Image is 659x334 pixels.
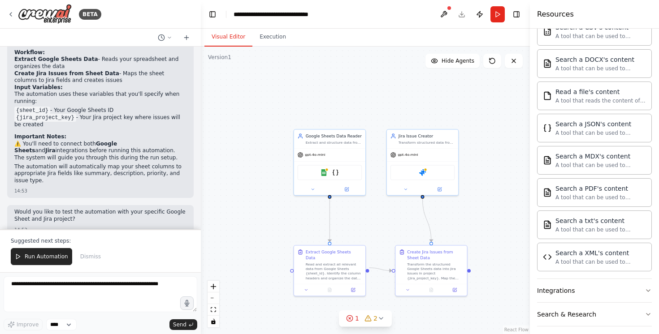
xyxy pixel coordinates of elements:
[317,287,342,294] button: No output available
[369,265,391,274] g: Edge from 278bf5e0-1641-443e-803c-7a86379d7c2f to eba88ed5-2b37-4f9a-b648-d218cad24f94
[537,279,652,302] button: Integrations
[306,140,362,145] div: Extract and structure data from Google Sheets {sheet_id} to prepare it for Jira issue creation
[399,140,455,145] div: Transform structured data from Google Sheets into Jira issues in project {jira_project_key} with ...
[208,54,231,61] div: Version 1
[14,56,98,62] strong: Extract Google Sheets Data
[555,87,646,96] div: Read a file's content
[555,258,646,265] div: A tool that can be used to semantic search a query from a XML's content.
[543,188,552,197] img: PDFSearchTool
[293,245,366,296] div: Extract Google Sheets DataRead and extract all relevant data from Google Sheets {sheet_id}. Ident...
[321,169,328,176] img: Google Sheets
[306,249,362,261] div: Extract Google Sheets Data
[555,152,646,161] div: Search a MDX's content
[14,49,45,56] strong: Workflow:
[14,70,186,84] li: - Maps the sheet columns to Jira fields and creates issues
[14,107,50,115] code: {sheet_id}
[14,114,186,128] li: - Your Jira project key where issues will be created
[14,114,76,122] code: {jira_project_key}
[45,147,56,154] strong: Jira
[537,13,652,278] div: File & Document
[179,32,194,43] button: Start a new chat
[543,156,552,165] img: MDXSearchTool
[339,310,392,327] button: 12
[537,286,575,295] div: Integrations
[543,59,552,68] img: DOCXSearchTool
[206,8,219,21] button: Hide left sidebar
[14,91,186,105] p: The automation uses these variables that you'll specify when running:
[173,321,186,328] span: Send
[80,253,101,260] span: Dismiss
[407,249,464,261] div: Create Jira Issues from Sheet Data
[11,248,72,265] button: Run Automation
[154,32,176,43] button: Switch to previous chat
[555,162,646,169] div: A tool that can be used to semantic search a query from a MDX's content.
[14,227,186,233] div: 14:53
[14,84,63,90] strong: Input Variables:
[537,303,652,326] button: Search & Research
[419,169,426,176] img: Jira
[425,54,480,68] button: Hide Agents
[504,327,529,332] a: React Flow attribution
[293,129,366,196] div: Google Sheets Data ReaderExtract and structure data from Google Sheets {sheet_id} to prepare it f...
[355,314,359,323] span: 1
[543,220,552,229] img: TXTSearchTool
[327,199,333,242] g: Edge from b8f6aef2-e141-472c-858f-137d4d6baf6f to 278bf5e0-1641-443e-803c-7a86379d7c2f
[14,107,186,114] li: - Your Google Sheets ID
[208,281,219,327] div: React Flow controls
[306,262,362,280] div: Read and extract all relevant data from Google Sheets {sheet_id}. Identify the column headers and...
[18,4,72,24] img: Logo
[555,33,646,40] div: A tool that can be used to semantic search a query from a CSV's content.
[395,245,468,296] div: Create Jira Issues from Sheet DataTransform the structured Google Sheets data into Jira issues in...
[14,56,186,70] li: - Reads your spreadsheet and organizes the data
[555,129,646,137] div: A tool that can be used to semantic search a query from a JSON's content.
[305,153,325,157] span: gpt-4o-mini
[330,186,363,193] button: Open in side panel
[386,129,459,196] div: Jira Issue CreatorTransform structured data from Google Sheets into Jira issues in project {jira_...
[14,141,186,162] p: ⚠️ You'll need to connect both and integrations before running this automation. The system will g...
[419,287,444,294] button: No output available
[555,216,646,225] div: Search a txt's content
[11,237,190,244] p: Suggested next steps:
[208,292,219,304] button: zoom out
[555,184,646,193] div: Search a PDF's content
[14,188,186,194] div: 14:53
[76,248,105,265] button: Dismiss
[169,319,197,330] button: Send
[510,8,523,21] button: Hide right sidebar
[208,316,219,327] button: toggle interactivity
[373,314,377,323] span: 2
[543,124,552,133] img: JSONSearchTool
[332,169,339,176] img: JSONSearchTool
[252,28,293,47] button: Execution
[398,153,418,157] span: gpt-4o-mini
[420,199,434,242] g: Edge from b374f7c1-09a8-4314-87d4-3aca54b753c5 to eba88ed5-2b37-4f9a-b648-d218cad24f94
[537,310,596,319] div: Search & Research
[14,70,119,77] strong: Create Jira Issues from Sheet Data
[555,97,646,104] div: A tool that reads the content of a file. To use this tool, provide a 'file_path' parameter with t...
[17,321,39,328] span: Improve
[543,253,552,261] img: XMLSearchTool
[555,248,646,257] div: Search a XML's content
[208,304,219,316] button: fit view
[14,163,186,184] p: The automation will automatically map your sheet columns to appropriate Jira fields like summary,...
[180,296,194,310] button: Click to speak your automation idea
[14,141,117,154] strong: Google Sheets
[543,91,552,100] img: FileReadTool
[555,55,646,64] div: Search a DOCX's content
[555,65,646,72] div: A tool that can be used to semantic search a query from a DOCX's content.
[14,133,66,140] strong: Important Notes:
[407,262,464,280] div: Transform the structured Google Sheets data into Jira issues in project {jira_project_key}. Map t...
[208,281,219,292] button: zoom in
[555,194,646,201] div: A tool that can be used to semantic search a query from a PDF's content.
[423,186,456,193] button: Open in side panel
[4,319,43,330] button: Improve
[204,28,252,47] button: Visual Editor
[543,27,552,36] img: CSVSearchTool
[445,287,464,294] button: Open in side panel
[79,9,101,20] div: BETA
[537,9,574,20] h4: Resources
[555,226,646,233] div: A tool that can be used to semantic search a query from a txt's content.
[14,209,186,223] p: Would you like to test the automation with your specific Google Sheet and Jira project?
[399,133,455,139] div: Jira Issue Creator
[442,57,474,64] span: Hide Agents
